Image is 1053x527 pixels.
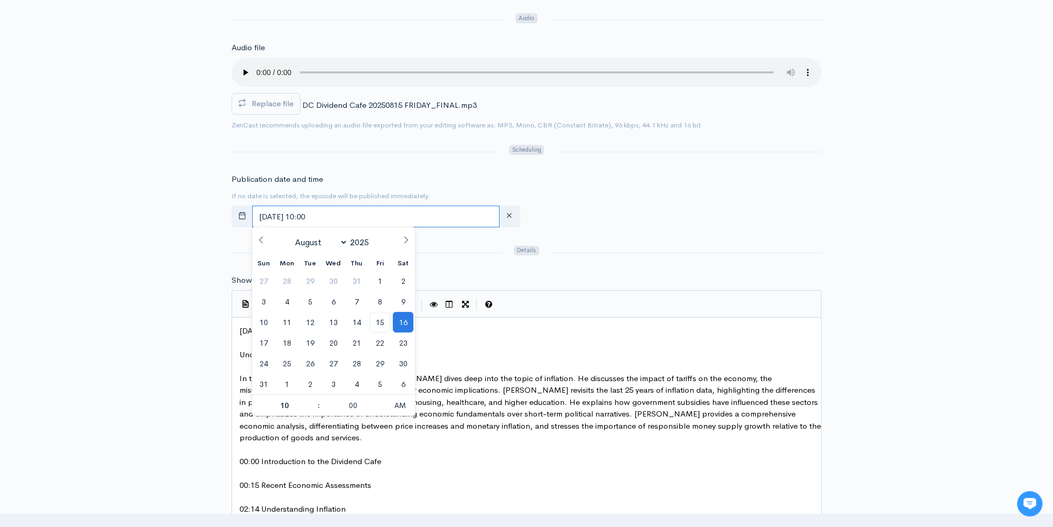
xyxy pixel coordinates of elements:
[232,121,701,130] small: ZenCast recommends uploading an audio file exported from your editing software as: MP3, Mono, CBR...
[68,146,127,155] span: New conversation
[393,353,413,374] span: August 30, 2025
[239,326,288,336] span: [DATE] Post -
[16,51,196,68] h1: Hi 👋
[348,237,376,248] input: Year
[299,260,322,267] span: Tue
[276,332,297,353] span: August 18, 2025
[393,332,413,353] span: August 23, 2025
[346,312,367,332] span: August 14, 2025
[252,98,293,108] span: Replace file
[323,312,344,332] span: August 13, 2025
[300,353,320,374] span: August 26, 2025
[509,145,544,155] span: Scheduling
[323,332,344,353] span: August 20, 2025
[370,291,390,312] span: August 8, 2025
[441,297,457,312] button: Toggle Side by Side
[515,13,537,23] span: Audio
[421,299,422,311] i: |
[275,260,299,267] span: Mon
[276,353,297,374] span: August 25, 2025
[426,297,441,312] button: Toggle Preview
[14,181,197,194] p: Find an answer quickly
[16,70,196,121] h2: Just let us know if you need anything and we'll be happy to help! 🙂
[239,373,823,443] span: In this episode of Dividend Cafe, host [PERSON_NAME] dives deep into the topic of inflation. He d...
[345,260,368,267] span: Thu
[392,260,415,267] span: Sat
[323,353,344,374] span: August 27, 2025
[368,260,392,267] span: Fri
[253,312,274,332] span: August 10, 2025
[498,206,520,227] button: clear
[323,291,344,312] span: August 6, 2025
[252,260,275,267] span: Sun
[346,291,367,312] span: August 7, 2025
[253,332,274,353] span: August 17, 2025
[370,271,390,291] span: August 1, 2025
[320,395,385,416] input: Minute
[276,271,297,291] span: July 28, 2025
[481,297,496,312] button: Markdown Guide
[276,291,297,312] span: August 4, 2025
[239,480,371,490] span: 00:15 Recent Economic Assessments
[393,291,413,312] span: August 9, 2025
[300,271,320,291] span: July 29, 2025
[239,456,381,466] span: 00:00 Introduction to the Dividend Cafe
[253,271,274,291] span: July 27, 2025
[370,332,390,353] span: August 22, 2025
[252,395,317,416] input: Hour
[385,395,414,416] span: Click to toggle
[290,236,348,248] select: Month
[232,274,274,286] label: Show notes
[300,332,320,353] span: August 19, 2025
[393,271,413,291] span: August 2, 2025
[300,312,320,332] span: August 12, 2025
[514,246,539,256] span: Details
[346,332,367,353] span: August 21, 2025
[253,291,274,312] span: August 3, 2025
[232,206,253,227] button: toggle
[323,374,344,394] span: September 3, 2025
[232,42,265,54] label: Audio file
[457,297,473,312] button: Toggle Fullscreen
[253,353,274,374] span: August 24, 2025
[16,140,195,161] button: New conversation
[232,191,430,200] small: If no date is selected, the episode will be published immediately.
[393,312,413,332] span: August 16, 2025
[276,374,297,394] span: September 1, 2025
[370,374,390,394] span: September 5, 2025
[346,374,367,394] span: September 4, 2025
[317,395,320,416] span: :
[237,295,253,311] button: Insert Show Notes Template
[476,299,477,311] i: |
[300,374,320,394] span: September 2, 2025
[1017,491,1042,516] iframe: gist-messenger-bubble-iframe
[239,349,408,359] span: Understanding Inflation: Beyond the Headlines
[323,271,344,291] span: July 30, 2025
[346,353,367,374] span: August 28, 2025
[370,312,390,332] span: August 15, 2025
[300,291,320,312] span: August 5, 2025
[253,374,274,394] span: August 31, 2025
[393,374,413,394] span: September 6, 2025
[239,504,346,514] span: 02:14 Understanding Inflation
[346,271,367,291] span: July 31, 2025
[322,260,345,267] span: Wed
[370,353,390,374] span: August 29, 2025
[232,173,323,186] label: Publication date and time
[31,199,189,220] input: Search articles
[302,100,477,110] span: DC Dividend Cafe 20250815 FRIDAY_FINAL.mp3
[276,312,297,332] span: August 11, 2025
